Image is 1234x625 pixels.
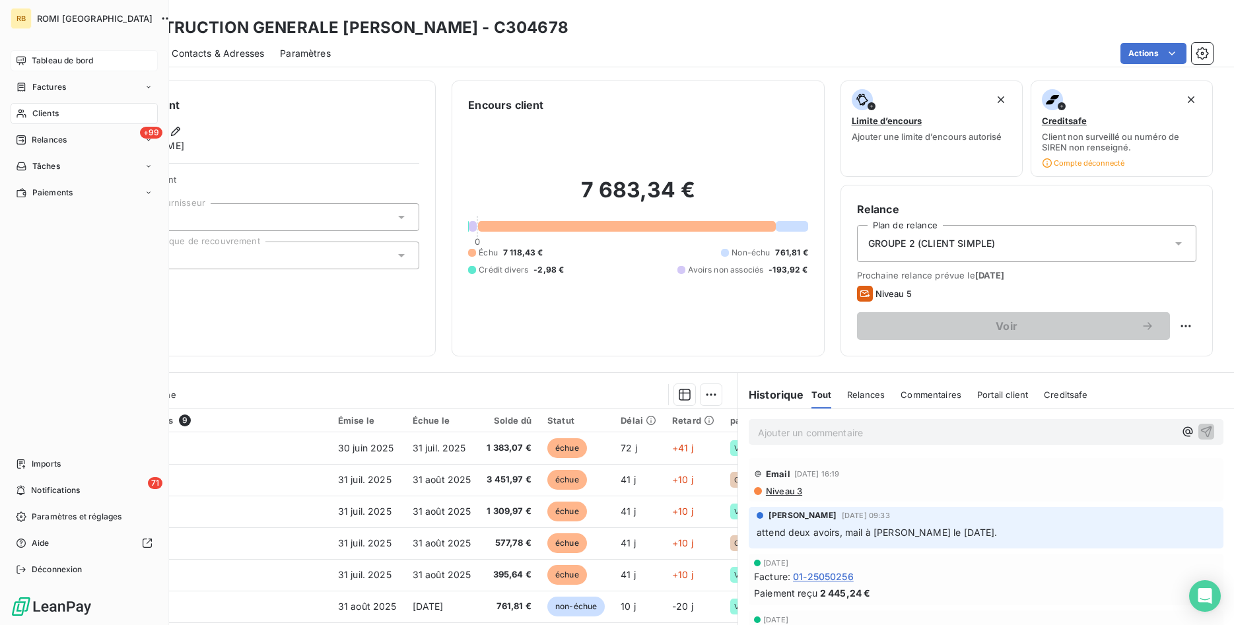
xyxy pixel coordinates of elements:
[1120,43,1186,64] button: Actions
[32,134,67,146] span: Relances
[857,201,1196,217] h6: Relance
[763,559,788,567] span: [DATE]
[688,264,763,276] span: Avoirs non associés
[547,565,587,585] span: échue
[734,539,750,547] span: CHQ
[852,131,1002,142] span: Ajouter une limite d’encours autorisé
[811,389,831,400] span: Tout
[1042,158,1124,168] span: Compte déconnecté
[842,511,890,519] span: [DATE] 09:33
[338,569,392,580] span: 31 juil. 2025
[621,442,637,453] span: 72 j
[793,570,854,583] span: 01-25050256
[672,537,693,548] span: +10 j
[672,569,693,580] span: +10 j
[32,511,121,523] span: Paramètres et réglages
[413,537,471,548] span: 31 août 2025
[769,510,837,521] span: [PERSON_NAME]
[413,415,471,426] div: Échue le
[487,600,531,613] span: 761,81 €
[547,415,605,426] div: Statut
[487,537,531,550] span: 577,78 €
[672,442,693,453] span: +41 j
[875,288,912,299] span: Niveau 5
[820,586,871,600] span: 2 445,24 €
[547,502,587,521] span: échue
[868,237,996,250] span: GROUPE 2 (CLIENT SIMPLE)
[1042,131,1202,152] span: Client non surveillé ou numéro de SIREN non renseigné.
[80,97,419,113] h6: Informations client
[547,438,587,458] span: échue
[734,508,746,515] span: VIR
[11,8,32,29] div: RB
[32,160,60,172] span: Tâches
[11,533,158,554] a: Aide
[765,486,802,496] span: Niveau 3
[873,321,1141,331] span: Voir
[840,81,1023,177] button: Limite d’encoursAjouter une limite d’encours autorisé
[672,415,714,426] div: Retard
[734,444,746,452] span: VIR
[413,442,466,453] span: 31 juil. 2025
[1044,389,1088,400] span: Creditsafe
[1189,580,1221,612] div: Open Intercom Messenger
[32,108,59,119] span: Clients
[338,474,392,485] span: 31 juil. 2025
[116,16,568,40] h3: CONSTRUCTION GENERALE [PERSON_NAME] - C304678
[857,270,1196,280] span: Prochaine relance prévue le
[487,568,531,581] span: 395,64 €
[734,603,746,610] span: VIR
[479,264,528,276] span: Crédit divers
[852,115,922,126] span: Limite d’encours
[621,506,636,517] span: 41 j
[487,505,531,518] span: 1 309,97 €
[413,601,444,612] span: [DATE]
[1031,81,1213,177] button: CreditsafeClient non surveillé ou numéro de SIREN non renseigné.Compte déconnecté
[338,506,392,517] span: 31 juil. 2025
[1042,115,1087,126] span: Creditsafe
[533,264,564,276] span: -2,98 €
[847,389,885,400] span: Relances
[857,312,1170,340] button: Voir
[547,470,587,490] span: échue
[794,470,840,478] span: [DATE] 16:19
[468,97,543,113] h6: Encours client
[547,533,587,553] span: échue
[757,527,998,538] span: attend deux avoirs, mail à [PERSON_NAME] le [DATE].
[547,597,605,616] span: non-échue
[179,414,191,426] span: 9
[338,442,394,453] span: 30 juin 2025
[672,506,693,517] span: +10 j
[738,387,804,403] h6: Historique
[732,247,770,259] span: Non-échu
[621,537,636,548] span: 41 j
[775,247,807,259] span: 761,81 €
[487,415,531,426] div: Solde dû
[475,236,480,247] span: 0
[754,586,817,600] span: Paiement reçu
[734,571,746,579] span: VIR
[32,81,66,93] span: Factures
[11,596,92,617] img: Logo LeanPay
[901,389,961,400] span: Commentaires
[621,415,656,426] div: Délai
[503,247,543,259] span: 7 118,43 €
[32,564,83,576] span: Déconnexion
[91,414,322,426] div: Pièces comptables
[730,415,813,426] div: paymentTypeCode
[413,506,471,517] span: 31 août 2025
[140,127,162,139] span: +99
[106,174,419,193] span: Propriétés Client
[32,458,61,470] span: Imports
[734,476,750,484] span: CHQ
[37,13,153,24] span: ROMI [GEOGRAPHIC_DATA]
[672,474,693,485] span: +10 j
[672,601,693,612] span: -20 j
[148,477,162,489] span: 71
[280,47,331,60] span: Paramètres
[621,569,636,580] span: 41 j
[487,442,531,455] span: 1 383,07 €
[621,601,636,612] span: 10 j
[766,469,790,479] span: Email
[31,484,80,496] span: Notifications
